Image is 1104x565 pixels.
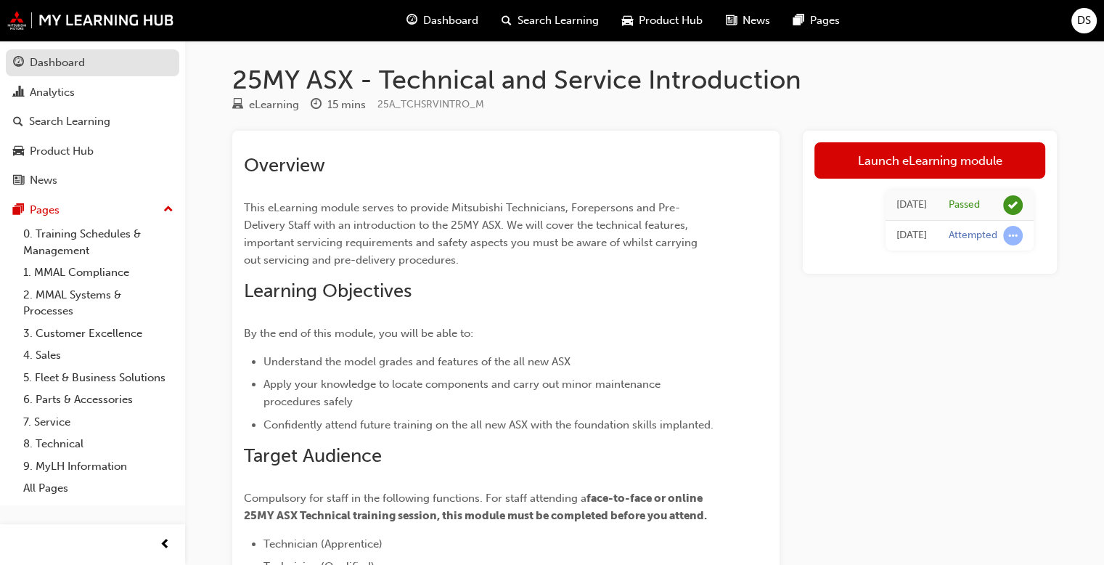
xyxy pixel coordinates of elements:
div: eLearning [249,97,299,113]
span: up-icon [163,200,173,219]
span: search-icon [13,115,23,129]
span: chart-icon [13,86,24,99]
span: DS [1077,12,1091,29]
a: 6. Parts & Accessories [17,389,179,411]
div: Duration [311,96,366,114]
span: Overview [244,154,325,176]
span: car-icon [13,145,24,158]
span: By the end of this module, you will be able to: [244,327,473,340]
a: 2. MMAL Systems & Processes [17,284,179,322]
span: Target Audience [244,444,382,467]
span: clock-icon [311,99,322,112]
span: Pages [810,12,840,29]
a: 3. Customer Excellence [17,322,179,345]
span: Confidently attend future training on the all new ASX with the foundation skills implanted. [263,418,713,431]
span: guage-icon [13,57,24,70]
a: car-iconProduct Hub [610,6,714,36]
span: guage-icon [406,12,417,30]
div: Type [232,96,299,114]
a: 1. MMAL Compliance [17,261,179,284]
div: Tue Sep 16 2025 15:16:12 GMT+1000 (Australian Eastern Standard Time) [896,197,927,214]
div: Passed [949,198,980,212]
button: Pages [6,197,179,224]
a: News [6,167,179,194]
img: mmal [7,11,174,30]
span: Dashboard [423,12,478,29]
a: search-iconSearch Learning [490,6,610,36]
span: Product Hub [639,12,703,29]
span: News [743,12,770,29]
span: learningRecordVerb_ATTEMPT-icon [1003,226,1023,245]
span: learningRecordVerb_PASS-icon [1003,195,1023,215]
a: pages-iconPages [782,6,851,36]
div: Tue Sep 16 2025 15:02:58 GMT+1000 (Australian Eastern Standard Time) [896,227,927,244]
span: learningResourceType_ELEARNING-icon [232,99,243,112]
span: news-icon [13,174,24,187]
a: 0. Training Schedules & Management [17,223,179,261]
a: 8. Technical [17,433,179,455]
div: News [30,172,57,189]
span: Learning Objectives [244,280,412,302]
span: Search Learning [518,12,599,29]
span: Technician (Apprentice) [263,537,383,550]
span: Apply your knowledge to locate components and carry out minor maintenance procedures safely [263,378,663,408]
a: guage-iconDashboard [395,6,490,36]
div: 15 mins [327,97,366,113]
div: Product Hub [30,143,94,160]
span: prev-icon [160,536,171,554]
span: This eLearning module serves to provide Mitsubishi Technicians, Forepersons and Pre-Delivery Staf... [244,201,700,267]
a: 7. Service [17,411,179,434]
span: car-icon [622,12,633,30]
span: pages-icon [793,12,804,30]
button: DashboardAnalyticsSearch LearningProduct HubNews [6,46,179,197]
a: All Pages [17,477,179,500]
div: Search Learning [29,113,110,130]
a: Search Learning [6,108,179,135]
a: Dashboard [6,49,179,76]
div: Attempted [949,229,997,243]
a: 5. Fleet & Business Solutions [17,367,179,389]
span: face-to-face or online 25MY ASX Technical training session, this module must be completed before ... [244,492,707,522]
div: Pages [30,202,60,219]
a: news-iconNews [714,6,782,36]
button: DS [1071,8,1097,33]
span: Compulsory for staff in the following functions. For staff attending a [244,492,586,505]
div: Analytics [30,84,75,101]
span: Understand the model grades and features of the all new ASX [263,355,571,368]
span: Learning resource code [377,98,484,110]
a: Launch eLearning module [814,142,1045,179]
a: Product Hub [6,138,179,165]
a: Analytics [6,79,179,106]
a: 4. Sales [17,344,179,367]
div: Dashboard [30,54,85,71]
h1: 25MY ASX - Technical and Service Introduction [232,64,1057,96]
a: 9. MyLH Information [17,455,179,478]
span: pages-icon [13,204,24,217]
span: search-icon [502,12,512,30]
span: news-icon [726,12,737,30]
